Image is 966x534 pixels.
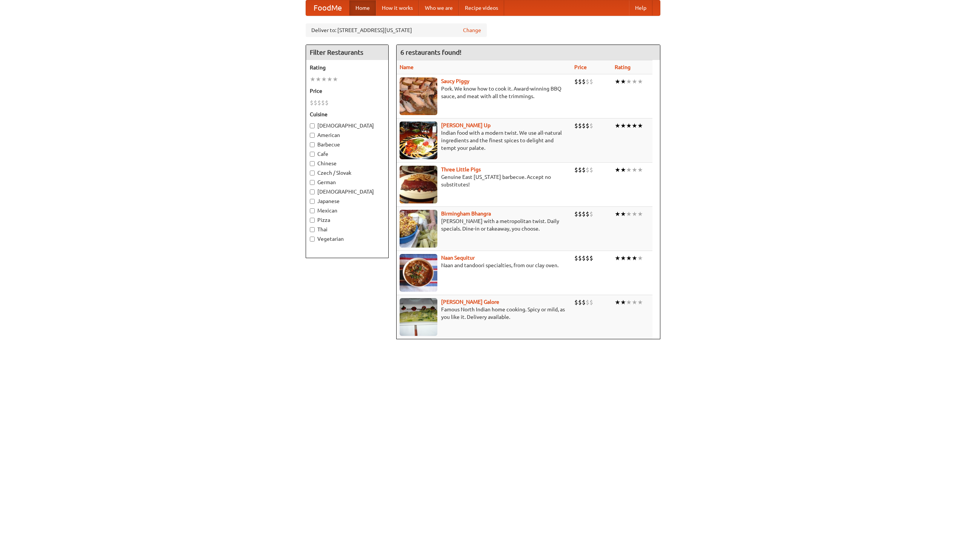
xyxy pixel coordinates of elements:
[315,75,321,83] li: ★
[310,216,385,224] label: Pizza
[637,298,643,306] li: ★
[615,298,620,306] li: ★
[441,122,491,128] a: [PERSON_NAME] Up
[578,254,582,262] li: $
[586,254,589,262] li: $
[332,75,338,83] li: ★
[582,298,586,306] li: $
[310,98,314,107] li: $
[310,75,315,83] li: ★
[310,235,385,243] label: Vegetarian
[306,23,487,37] div: Deliver to: [STREET_ADDRESS][US_STATE]
[400,210,437,248] img: bhangra.jpg
[620,77,626,86] li: ★
[400,217,568,232] p: [PERSON_NAME] with a metropolitan twist. Daily specials. Dine-in or takeaway, you choose.
[574,77,578,86] li: $
[310,142,315,147] input: Barbecue
[310,152,315,157] input: Cafe
[317,98,321,107] li: $
[310,179,385,186] label: German
[582,166,586,174] li: $
[574,210,578,218] li: $
[578,298,582,306] li: $
[626,298,632,306] li: ★
[620,166,626,174] li: ★
[620,122,626,130] li: ★
[441,78,469,84] b: Saucy Piggy
[310,189,315,194] input: [DEMOGRAPHIC_DATA]
[310,141,385,148] label: Barbecue
[574,122,578,130] li: $
[400,173,568,188] p: Genuine East [US_STATE] barbecue. Accept no substitutes!
[615,166,620,174] li: ★
[626,77,632,86] li: ★
[310,180,315,185] input: German
[441,166,481,172] a: Three Little Pigs
[306,0,349,15] a: FoodMe
[637,210,643,218] li: ★
[586,298,589,306] li: $
[626,122,632,130] li: ★
[441,299,499,305] b: [PERSON_NAME] Galore
[459,0,504,15] a: Recipe videos
[310,227,315,232] input: Thai
[578,122,582,130] li: $
[589,210,593,218] li: $
[310,64,385,71] h5: Rating
[589,298,593,306] li: $
[626,210,632,218] li: ★
[632,254,637,262] li: ★
[637,77,643,86] li: ★
[310,122,385,129] label: [DEMOGRAPHIC_DATA]
[400,77,437,115] img: saucy.jpg
[441,255,475,261] a: Naan Sequitur
[310,188,385,195] label: [DEMOGRAPHIC_DATA]
[578,77,582,86] li: $
[586,210,589,218] li: $
[400,254,437,292] img: naansequitur.jpg
[321,98,325,107] li: $
[349,0,376,15] a: Home
[586,122,589,130] li: $
[310,111,385,118] h5: Cuisine
[574,64,587,70] a: Price
[632,166,637,174] li: ★
[620,210,626,218] li: ★
[582,254,586,262] li: $
[637,254,643,262] li: ★
[574,166,578,174] li: $
[310,87,385,95] h5: Price
[586,77,589,86] li: $
[314,98,317,107] li: $
[310,133,315,138] input: American
[310,199,315,204] input: Japanese
[310,226,385,233] label: Thai
[615,77,620,86] li: ★
[441,211,491,217] a: Birmingham Bhangra
[615,122,620,130] li: ★
[586,166,589,174] li: $
[306,45,388,60] h4: Filter Restaurants
[582,122,586,130] li: $
[589,122,593,130] li: $
[615,210,620,218] li: ★
[310,123,315,128] input: [DEMOGRAPHIC_DATA]
[310,171,315,175] input: Czech / Slovak
[632,122,637,130] li: ★
[400,122,437,159] img: curryup.jpg
[629,0,652,15] a: Help
[637,122,643,130] li: ★
[626,166,632,174] li: ★
[400,166,437,203] img: littlepigs.jpg
[574,298,578,306] li: $
[400,85,568,100] p: Pork. We know how to cook it. Award-winning BBQ sauce, and meat with all the trimmings.
[463,26,481,34] a: Change
[400,129,568,152] p: Indian food with a modern twist. We use all-natural ingredients and the finest spices to delight ...
[582,77,586,86] li: $
[310,218,315,223] input: Pizza
[589,77,593,86] li: $
[620,298,626,306] li: ★
[400,298,437,336] img: currygalore.jpg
